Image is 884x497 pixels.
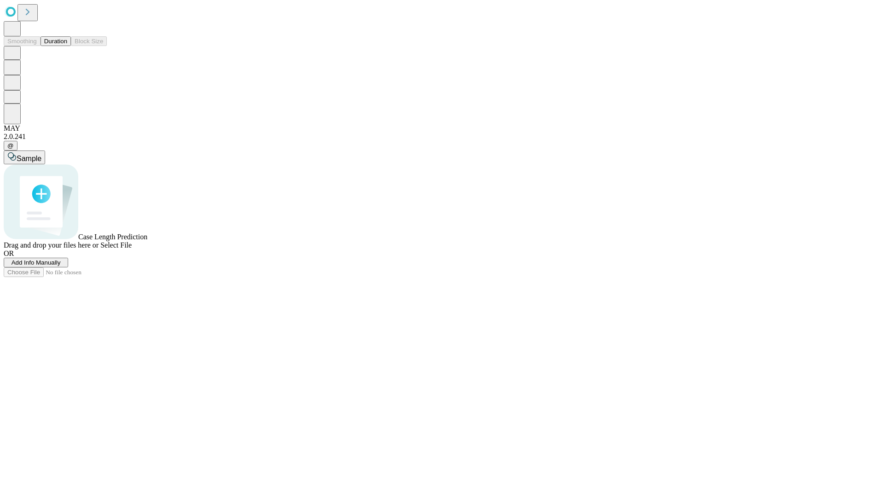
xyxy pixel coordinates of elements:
[100,241,132,249] span: Select File
[71,36,107,46] button: Block Size
[4,36,41,46] button: Smoothing
[4,124,880,133] div: MAY
[4,141,17,150] button: @
[4,241,99,249] span: Drag and drop your files here or
[4,249,14,257] span: OR
[4,258,68,267] button: Add Info Manually
[41,36,71,46] button: Duration
[17,155,41,162] span: Sample
[78,233,147,241] span: Case Length Prediction
[4,133,880,141] div: 2.0.241
[7,142,14,149] span: @
[12,259,61,266] span: Add Info Manually
[4,150,45,164] button: Sample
